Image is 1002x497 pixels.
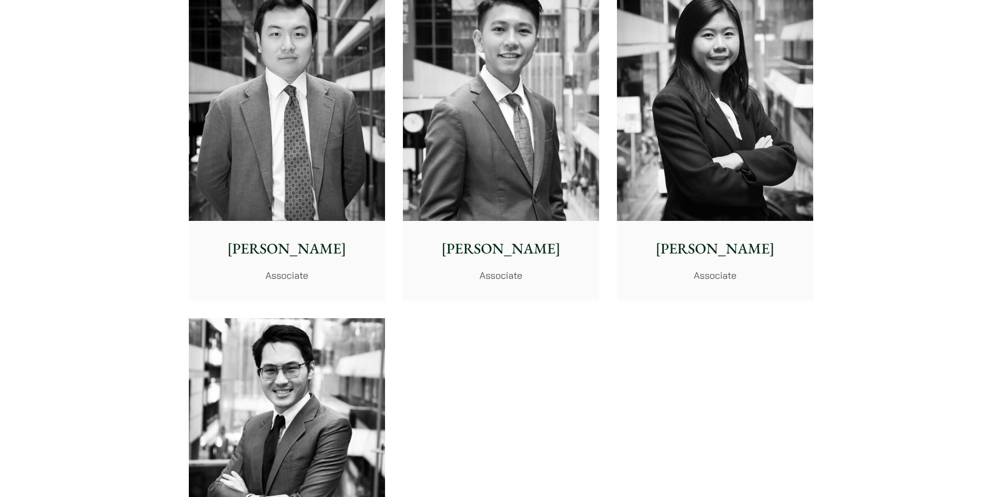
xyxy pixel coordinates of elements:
p: [PERSON_NAME] [411,238,591,260]
p: [PERSON_NAME] [625,238,805,260]
p: [PERSON_NAME] [197,238,377,260]
p: Associate [625,268,805,282]
p: Associate [197,268,377,282]
p: Associate [411,268,591,282]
